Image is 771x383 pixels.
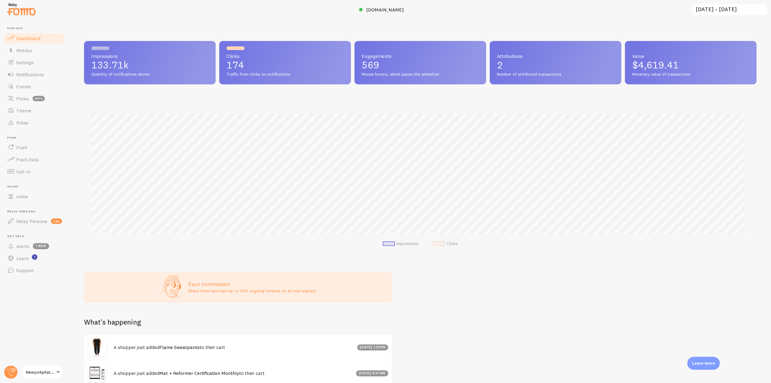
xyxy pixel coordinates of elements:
[226,54,344,58] span: Clicks
[7,27,66,30] span: Pop-ups
[16,267,34,273] span: Support
[357,344,389,350] div: [DATE] 1:32pm
[16,168,30,174] span: Opt-In
[16,59,34,65] span: Settings
[632,72,749,77] span: Monetary value of transactions
[383,241,419,246] li: Impressions
[84,317,141,327] h2: What's happening
[51,218,62,224] span: new
[7,185,66,189] span: Inline
[16,120,28,126] span: Rules
[16,243,29,249] span: Alerts
[16,96,29,102] span: Flows
[4,240,66,252] a: Alerts 1 new
[16,35,40,41] span: Dashboard
[4,153,66,165] a: Push Data
[91,54,208,58] span: Impressions
[16,193,28,199] span: Inline
[7,210,66,214] span: Relay Persona
[362,72,479,77] span: Mouse hovers, which pause the animation
[16,71,44,77] span: Notifications
[16,255,29,261] span: Learn
[497,54,614,58] span: Attributions
[4,190,66,202] a: Inline
[362,60,479,70] p: 569
[114,370,352,376] h4: A shopper just added to their cart
[4,93,66,105] a: Flows beta
[4,32,66,44] a: Dashboard
[91,60,208,70] p: 133.71k
[16,83,31,89] span: Events
[4,165,66,177] a: Opt-In
[4,252,66,264] a: Learn
[4,264,66,276] a: Support
[632,59,679,71] span: $4,619.41
[7,234,66,238] span: Get Help
[497,60,614,70] p: 2
[16,108,31,114] span: Theme
[16,144,27,150] span: Push
[4,44,66,56] a: Metrics
[33,243,49,249] span: 1 new
[188,281,316,287] h3: Earn commission
[91,72,208,77] span: Quantity of notifications shown
[114,344,354,350] h4: A shopper just added to their cart
[226,72,344,77] span: Traffic from clicks on notifications
[16,218,47,224] span: Relay Persona
[16,47,32,53] span: Metrics
[362,54,479,58] span: Engagements
[33,96,45,101] span: beta
[4,105,66,117] a: Theme
[26,369,55,376] span: Newyorkpilates
[4,68,66,80] a: Notifications
[497,72,614,77] span: Number of attributed transactions
[7,136,66,140] span: Push
[159,344,200,350] a: Flame Sweatpants
[632,54,749,58] span: Value
[4,80,66,93] a: Events
[433,241,458,246] li: Clicks
[6,2,36,17] img: fomo-relay-logo-orange.svg
[692,360,715,366] p: Learn more
[4,117,66,129] a: Rules
[4,215,66,227] a: Relay Persona new
[356,370,389,376] div: [DATE] 9:07am
[32,254,37,260] svg: <p>Watch New Feature Tutorials!</p>
[22,365,62,379] a: Newyorkpilates
[4,56,66,68] a: Settings
[4,141,66,153] a: Push
[226,60,344,70] p: 174
[188,288,316,294] p: Share Fomo and earn up to 25% ongoing revenue on all new signups
[159,370,239,376] a: Mat + Reformer Certification Monthly
[687,357,720,370] div: Learn more
[16,156,39,162] span: Push Data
